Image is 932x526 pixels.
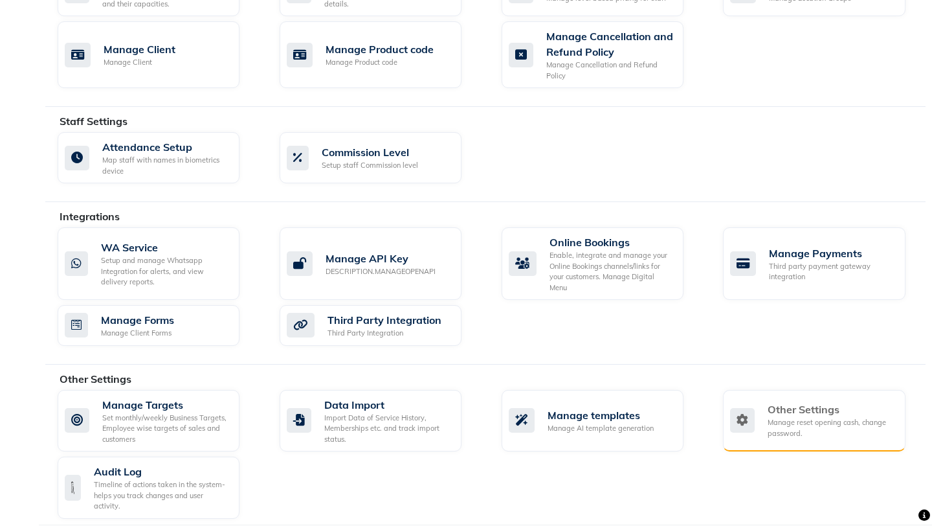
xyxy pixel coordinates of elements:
div: Manage Forms [101,312,174,328]
div: Manage Product code [326,41,434,57]
div: Set monthly/weekly Business Targets, Employee wise targets of sales and customers [102,413,229,445]
div: Manage templates [548,407,654,423]
a: Audit LogTimeline of actions taken in the system- helps you track changes and user activity. [58,457,260,519]
a: Manage Cancellation and Refund PolicyManage Cancellation and Refund Policy [502,21,704,88]
div: Manage Client [104,57,175,68]
div: Other Settings [768,402,894,417]
a: Manage FormsManage Client Forms [58,305,260,346]
div: Map staff with names in biometrics device [102,155,229,176]
a: Online BookingsEnable, integrate and manage your Online Bookings channels/links for your customer... [502,227,704,300]
div: DESCRIPTION.MANAGEOPENAPI [326,266,436,277]
div: Manage reset opening cash, change password. [768,417,894,439]
div: Timeline of actions taken in the system- helps you track changes and user activity. [94,479,229,512]
div: Enable, integrate and manage your Online Bookings channels/links for your customers. Manage Digit... [549,250,673,293]
div: Manage Cancellation and Refund Policy [546,29,673,60]
div: Online Bookings [549,234,673,250]
div: Third Party Integration [327,328,441,339]
div: Third party payment gateway integration [769,261,894,282]
div: Data Import [324,397,451,413]
div: Third Party Integration [327,312,441,328]
div: Import Data of Service History, Memberships etc. and track import status. [324,413,451,445]
div: Manage Targets [102,397,229,413]
div: Setup staff Commission level [322,160,418,171]
a: Other SettingsManage reset opening cash, change password. [723,390,926,452]
a: Data ImportImport Data of Service History, Memberships etc. and track import status. [280,390,482,452]
div: Manage Cancellation and Refund Policy [546,60,673,81]
div: Setup and manage Whatsapp Integration for alerts, and view delivery reports. [101,255,229,288]
div: Manage Client [104,41,175,57]
div: Audit Log [94,464,229,479]
div: Manage Product code [326,57,434,68]
a: Manage Product codeManage Product code [280,21,482,88]
a: Manage PaymentsThird party payment gateway integration [723,227,926,300]
img: check-list.png [65,475,81,501]
a: Manage ClientManage Client [58,21,260,88]
div: Manage API Key [326,251,436,266]
div: Manage Client Forms [101,328,174,339]
a: Attendance SetupMap staff with names in biometrics device [58,132,260,183]
div: Commission Level [322,144,418,160]
a: Commission LevelSetup staff Commission level [280,132,482,183]
div: Attendance Setup [102,139,229,155]
a: WA ServiceSetup and manage Whatsapp Integration for alerts, and view delivery reports. [58,227,260,300]
div: Manage AI template generation [548,423,654,434]
a: Manage templatesManage AI template generation [502,390,704,452]
a: Third Party IntegrationThird Party Integration [280,305,482,346]
a: Manage API KeyDESCRIPTION.MANAGEOPENAPI [280,227,482,300]
a: Manage TargetsSet monthly/weekly Business Targets, Employee wise targets of sales and customers [58,390,260,452]
div: Manage Payments [769,246,894,261]
div: WA Service [101,240,229,255]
